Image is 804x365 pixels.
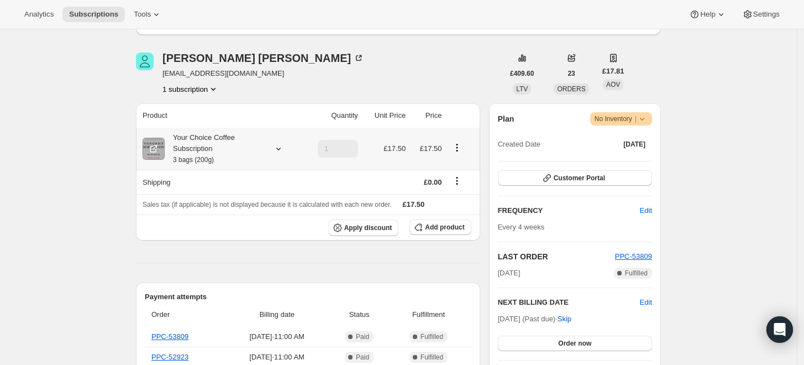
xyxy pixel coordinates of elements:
[136,170,302,194] th: Shipping
[228,309,326,320] span: Billing date
[392,309,464,320] span: Fulfillment
[165,132,264,165] div: Your Choice Coffee Subscription
[403,200,425,208] span: £17.50
[633,202,659,220] button: Edit
[682,7,733,22] button: Help
[735,7,786,22] button: Settings
[700,10,715,19] span: Help
[567,69,575,78] span: 23
[333,309,386,320] span: Status
[448,142,466,154] button: Product actions
[409,103,445,128] th: Price
[640,205,652,216] span: Edit
[162,84,219,95] button: Product actions
[329,220,399,236] button: Apply discount
[383,144,406,153] span: £17.50
[143,138,165,160] img: product img
[623,140,645,149] span: [DATE]
[615,251,652,262] button: PPC-53809
[162,53,364,64] div: [PERSON_NAME] [PERSON_NAME]
[18,7,60,22] button: Analytics
[62,7,125,22] button: Subscriptions
[498,336,652,351] button: Order now
[151,332,188,341] a: PPC-53809
[134,10,151,19] span: Tools
[554,174,605,182] span: Customer Portal
[344,223,392,232] span: Apply discount
[356,332,369,341] span: Paid
[640,297,652,308] button: Edit
[448,175,466,187] button: Shipping actions
[551,310,578,328] button: Skip
[143,201,392,208] span: Sales tax (if applicable) is not displayed because it is calculated with each new order.
[498,139,540,150] span: Created Date
[498,297,640,308] h2: NEXT BILLING DATE
[615,252,652,260] a: PPC-53809
[136,53,154,70] span: Colin Richardson
[558,314,571,325] span: Skip
[425,223,464,232] span: Add product
[228,331,326,342] span: [DATE] · 11:00 AM
[420,144,442,153] span: £17.50
[145,303,225,327] th: Order
[421,332,443,341] span: Fulfilled
[595,113,648,124] span: No Inventory
[409,220,471,235] button: Add product
[602,66,624,77] span: £17.81
[766,316,793,343] div: Open Intercom Messenger
[173,156,214,164] small: 3 bags (200g)
[424,178,442,186] span: £0.00
[162,68,364,79] span: [EMAIL_ADDRESS][DOMAIN_NAME]
[606,81,620,88] span: AOV
[498,223,545,231] span: Every 4 weeks
[498,113,514,124] h2: Plan
[561,66,581,81] button: 23
[498,251,615,262] h2: LAST ORDER
[558,339,591,348] span: Order now
[127,7,169,22] button: Tools
[617,137,652,152] button: [DATE]
[625,269,648,278] span: Fulfilled
[510,69,534,78] span: £409.60
[498,205,640,216] h2: FREQUENCY
[356,353,369,362] span: Paid
[503,66,540,81] button: £409.60
[753,10,780,19] span: Settings
[24,10,54,19] span: Analytics
[136,103,302,128] th: Product
[302,103,361,128] th: Quantity
[498,315,571,323] span: [DATE] (Past due) ·
[361,103,409,128] th: Unit Price
[421,353,443,362] span: Fulfilled
[516,85,528,93] span: LTV
[498,170,652,186] button: Customer Portal
[69,10,118,19] span: Subscriptions
[228,352,326,363] span: [DATE] · 11:00 AM
[635,114,637,123] span: |
[151,353,188,361] a: PPC-52923
[145,291,471,303] h2: Payment attempts
[557,85,585,93] span: ORDERS
[498,268,521,279] span: [DATE]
